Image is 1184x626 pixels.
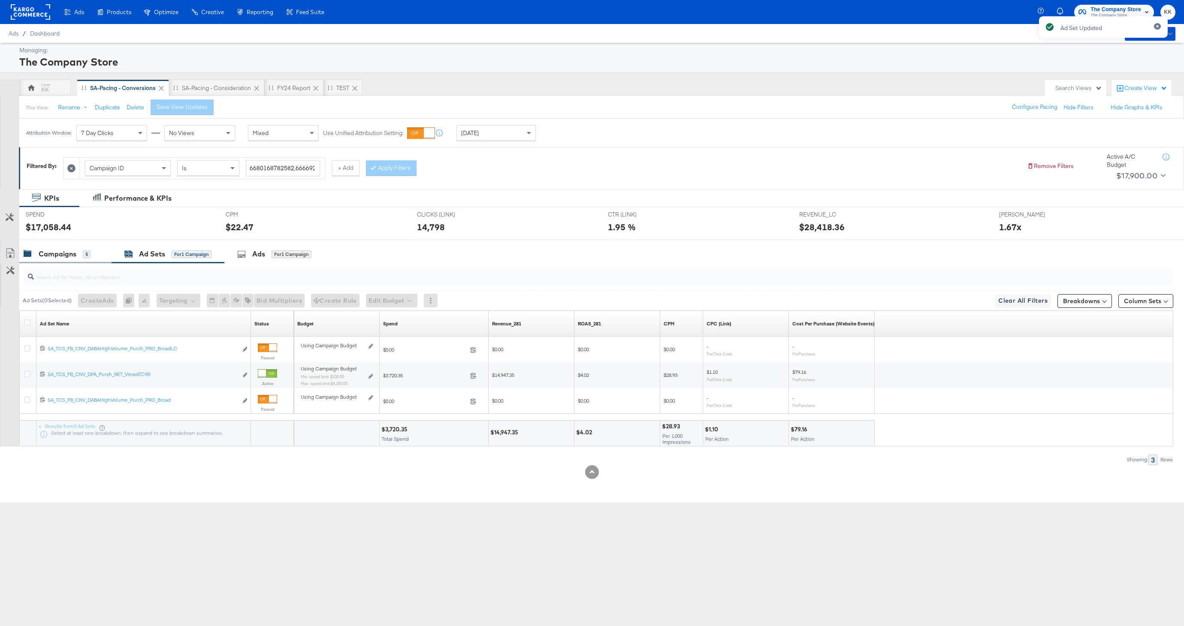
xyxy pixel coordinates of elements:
[26,130,72,136] div: Attribution Window:
[792,369,806,375] span: $79.16
[246,160,320,176] input: Enter a search term
[492,320,521,327] a: Revenue_281
[90,164,124,172] span: Campaign ID
[127,103,144,111] button: Delete
[19,46,1173,54] div: Managing:
[999,221,1021,233] div: 1.67x
[41,86,49,94] div: KK
[48,345,238,354] a: SA_TCS_FB_CNV_DABAHighVolume_Purch_PRO_BroadLC
[383,320,398,327] div: Spend
[226,221,254,233] div: $22.47
[792,377,815,382] sub: Per Purchase
[254,320,269,327] div: Status
[792,394,794,401] span: -
[19,54,1173,69] div: The Company Store
[662,422,683,430] div: $28.93
[417,221,445,233] div: 14,798
[34,265,1065,282] input: Search Ad Set Name, ID or Objective
[201,9,224,15] span: Creative
[792,403,815,408] sub: Per Purchase
[40,320,69,327] div: Ad Set Name
[664,346,675,352] span: $0.00
[578,397,589,404] span: $0.00
[48,345,238,352] div: SA_TCS_FB_CNV_DABAHighVolume_Purch_PRO_BroadLC
[792,320,875,327] div: Cost Per Purchase (Website Events)
[792,351,815,356] sub: Per Purchase
[82,85,86,90] div: Drag to reorder tab
[664,397,675,404] span: $0.00
[107,9,131,15] span: Products
[1027,162,1074,170] button: Remove Filters
[301,374,344,379] sub: Min. spend limit: $100.00
[277,84,310,92] div: FY24 Report
[461,129,479,137] span: [DATE]
[578,346,589,352] span: $0.00
[39,249,76,259] div: Campaigns
[139,249,165,259] div: Ad Sets
[799,221,845,233] div: $28,418.36
[52,100,97,115] button: Rename
[258,355,277,361] label: Paused
[791,425,810,433] div: $79.16
[791,436,815,442] span: Per Action
[664,320,674,327] div: CPM
[172,250,211,258] div: for 1 Campaign
[182,164,187,172] span: Is
[48,371,238,378] div: SA_TCS_FB_CNV_DPA_Purch_RET_ViewATC90
[664,320,674,327] a: The average cost you've paid to have 1,000 impressions of your ad.
[44,193,59,203] div: KPIs
[272,250,311,258] div: for 1 Campaign
[18,30,30,37] span: /
[578,372,589,378] span: $4.02
[26,221,71,233] div: $17,058.44
[154,9,178,15] span: Optimize
[381,425,410,433] div: $3,720.35
[383,346,467,353] span: $0.00
[253,129,269,137] span: Mixed
[23,297,72,304] div: Ad Sets ( 0 Selected)
[707,320,731,327] a: The average cost for each link click you've received from your ad.
[707,394,708,401] span: -
[490,428,521,436] div: $14,947.35
[48,371,238,380] a: SA_TCS_FB_CNV_DPA_Purch_RET_ViewATC90
[608,221,636,233] div: 1.95 %
[301,381,347,386] sub: Max. spend limit : $4,300.00
[30,30,60,37] span: Dashboard
[247,9,273,15] span: Reporting
[258,406,277,412] label: Paused
[1090,5,1141,14] span: The Company Store
[707,343,708,349] span: -
[383,372,467,379] span: $3,720.35
[297,320,314,327] div: Budget
[792,343,794,349] span: -
[792,320,875,327] a: The average cost for each purchase tracked by your Custom Audience pixel on your website after pe...
[578,320,601,327] a: ROAS_281
[707,403,732,408] sub: Per Click (Link)
[576,428,595,436] div: $4.02
[301,365,357,372] span: Using Campaign Budget
[492,397,503,404] span: $0.00
[74,9,84,15] span: Ads
[252,249,265,259] div: Ads
[664,372,677,378] span: $28.93
[995,294,1051,308] button: Clear All Filters
[1074,5,1154,20] button: The Company StoreThe Company Store
[1160,5,1175,20] button: KK
[707,351,732,356] sub: Per Click (Link)
[707,369,718,375] span: $1.10
[662,433,691,445] span: Per 1,000 Impressions
[40,320,69,327] a: Your Ad Set name.
[123,294,139,307] div: 0
[9,30,18,37] span: Ads
[173,85,178,90] div: Drag to reorder tab
[999,211,1063,219] span: [PERSON_NAME]
[301,342,366,349] div: Using Campaign Budget
[26,104,48,111] div: This View:
[296,9,324,15] span: Feed Suite
[169,129,194,137] span: No Views
[48,397,238,403] div: SA_TCS_FB_CNV_DABAHighVolume_Purch_PRO_Broad
[608,211,672,219] span: CTR (LINK)
[1164,7,1172,17] span: KK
